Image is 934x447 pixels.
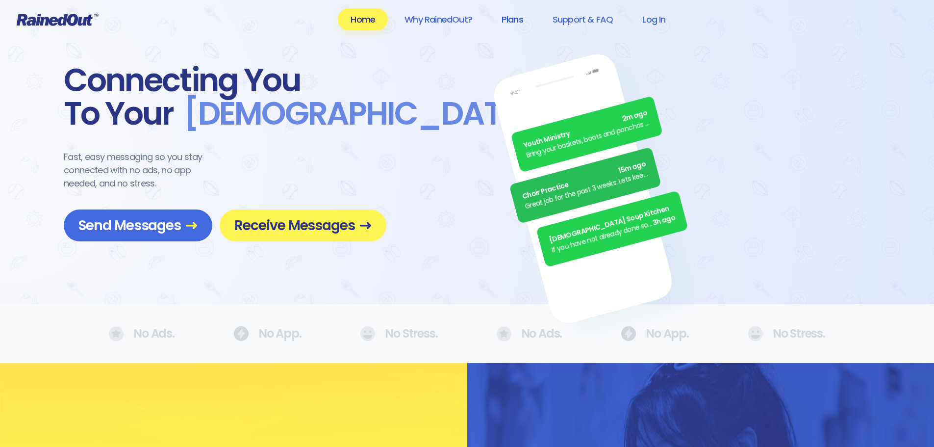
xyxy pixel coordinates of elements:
[109,326,124,342] img: No Ads.
[526,118,652,161] div: Bring your baskets, boots and ponchos the Annual [DATE] Egg [PERSON_NAME] is ON! See everyone there.
[64,150,221,190] div: Fast, easy messaging so you stay connected with no ads, no app needed, and no stress.
[338,8,388,30] a: Home
[630,8,678,30] a: Log In
[548,203,674,246] div: [DEMOGRAPHIC_DATA] Soup Kitchen
[617,159,647,176] span: 15m ago
[64,210,212,241] a: Send Messages
[489,8,536,30] a: Plans
[233,326,302,341] div: No App.
[748,326,763,341] img: No Ads.
[652,212,677,229] span: 3h ago
[551,218,654,255] div: If you have not already done so, please remember to turn in your fundraiser money [DATE]!
[748,326,825,341] div: No Stress.
[174,97,544,131] span: [DEMOGRAPHIC_DATA] .
[621,326,689,341] div: No App.
[78,217,198,234] span: Send Messages
[524,169,650,212] div: Great job for the past 3 weeks. Lets keep it up.
[523,108,649,151] div: Youth Ministry
[360,326,375,341] img: No Ads.
[220,210,386,241] a: Receive Messages
[621,326,636,341] img: No Ads.
[621,108,649,125] span: 2m ago
[233,326,249,341] img: No Ads.
[521,159,647,202] div: Choir Practice
[64,64,386,131] div: Connecting You To Your
[497,326,511,342] img: No Ads.
[109,326,175,342] div: No Ads.
[234,217,372,234] span: Receive Messages
[497,326,562,342] div: No Ads.
[540,8,626,30] a: Support & FAQ
[360,326,437,341] div: No Stress.
[392,8,485,30] a: Why RainedOut?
